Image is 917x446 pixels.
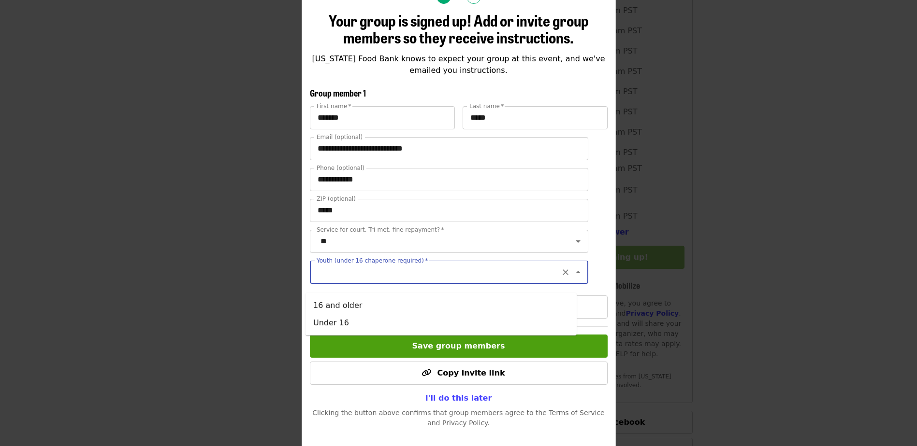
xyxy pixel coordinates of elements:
[463,106,608,129] input: Last name
[306,314,577,332] li: Under 16
[412,341,505,350] span: Save group members
[317,258,428,264] label: Youth (under 16 chaperone required)
[310,168,588,191] input: Phone (optional)
[425,393,492,403] span: I'll do this later
[317,196,356,202] label: ZIP (optional)
[422,368,431,377] i: link icon
[559,265,572,279] button: Clear
[312,54,605,75] span: [US_STATE] Food Bank knows to expect your group at this event, and we've emailed you instructions.
[310,199,588,222] input: ZIP (optional)
[310,334,608,358] button: Save group members
[310,137,588,160] input: Email (optional)
[571,235,585,248] button: Open
[310,362,608,385] button: Copy invite link
[418,389,500,408] button: I'll do this later
[317,227,444,233] label: Service for court, Tri-met, fine repayment?
[317,134,363,140] label: Email (optional)
[469,103,504,109] label: Last name
[571,265,585,279] button: Close
[317,165,364,171] label: Phone (optional)
[312,409,605,427] span: Clicking the button above confirms that group members agree to the Terms of Service and Privacy P...
[329,9,589,48] span: Your group is signed up! Add or invite group members so they receive instructions.
[437,368,505,377] span: Copy invite link
[310,86,366,99] span: Group member 1
[310,106,455,129] input: First name
[317,103,351,109] label: First name
[306,297,577,314] li: 16 and older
